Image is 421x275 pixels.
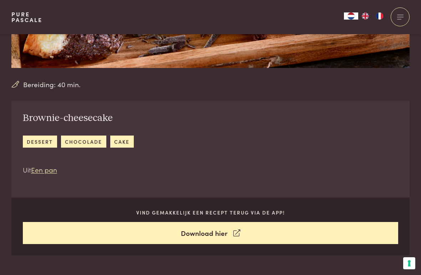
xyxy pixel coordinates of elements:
a: NL [344,12,358,20]
aside: Language selected: Nederlands [344,12,387,20]
a: cake [110,136,134,147]
a: EN [358,12,372,20]
a: FR [372,12,387,20]
span: Bereiding: 40 min. [23,79,81,90]
a: dessert [23,136,57,147]
a: Download hier [23,222,399,244]
a: PurePascale [11,11,42,23]
div: Language [344,12,358,20]
a: chocolade [61,136,106,147]
a: Een pan [31,165,57,174]
ul: Language list [358,12,387,20]
p: Vind gemakkelijk een recept terug via de app! [23,209,399,216]
h2: Brownie-cheesecake [23,112,134,125]
p: Uit [23,165,134,175]
button: Uw voorkeuren voor toestemming voor trackingtechnologieën [403,257,415,269]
